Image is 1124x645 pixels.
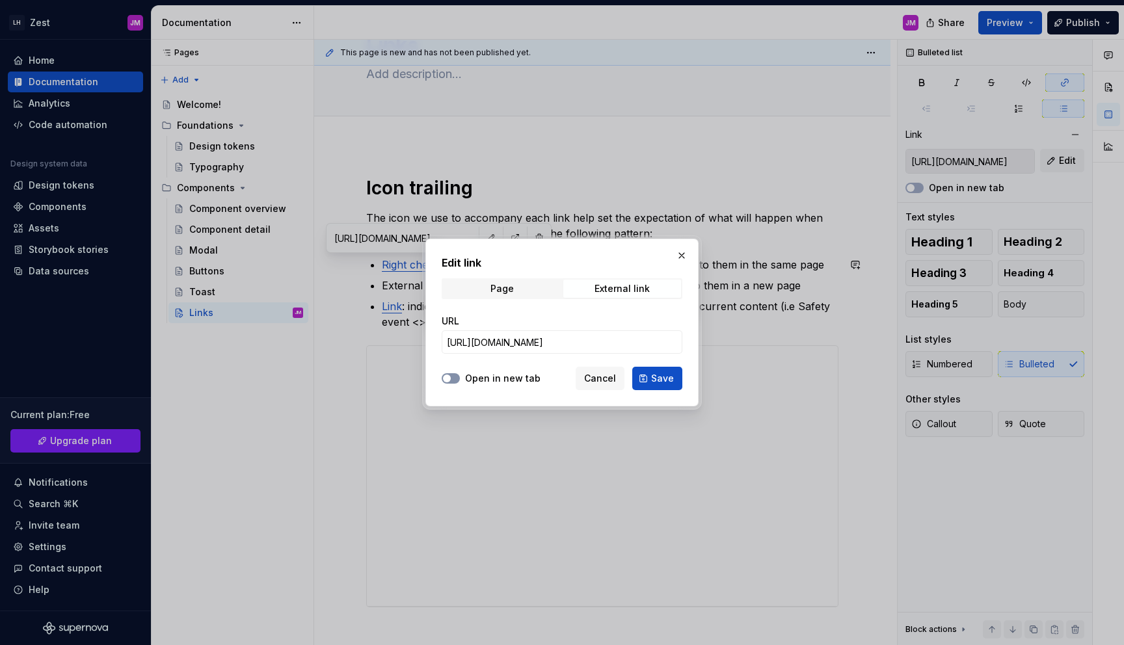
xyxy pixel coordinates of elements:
[442,315,459,328] label: URL
[465,372,541,385] label: Open in new tab
[651,372,674,385] span: Save
[632,367,682,390] button: Save
[595,283,650,294] div: External link
[490,283,514,294] div: Page
[442,330,682,354] input: https://
[584,372,616,385] span: Cancel
[442,255,682,270] h2: Edit link
[576,367,624,390] button: Cancel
